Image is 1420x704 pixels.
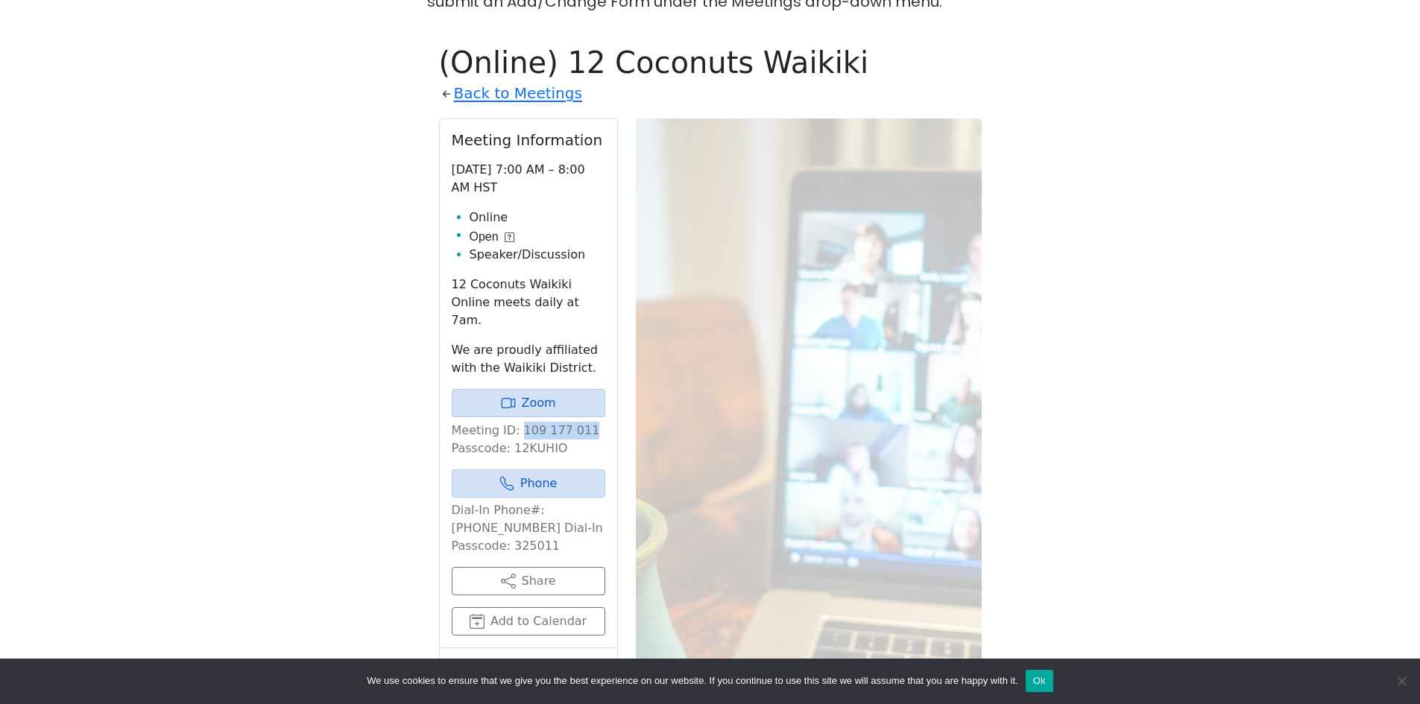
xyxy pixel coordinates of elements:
p: [DATE] 7:00 AM – 8:00 AM HST [452,161,605,197]
h2: Meeting Information [452,131,605,149]
h1: (Online) 12 Coconuts Waikiki [439,45,982,80]
button: Ok [1026,670,1053,692]
a: Phone [452,469,605,498]
button: Add to Calendar [452,607,605,635]
p: Meeting ID: 109 177 011 Passcode: 12KUHIO [452,422,605,457]
p: Dial-In Phone#: [PHONE_NUMBER] Dial-In Passcode: 325011 [452,501,605,555]
li: Speaker/Discussion [470,246,605,264]
a: Zoom [452,389,605,417]
p: 12 Coconuts Waikiki Online meets daily at 7am. [452,276,605,329]
button: Share [452,567,605,595]
li: Online [470,209,605,226]
a: Back to Meetings [454,80,582,107]
span: We use cookies to ensure that we give you the best experience on our website. If you continue to ... [367,673,1017,688]
span: Open [470,228,499,246]
span: No [1394,673,1409,688]
p: We are proudly affiliated with the Waikiki District. [452,341,605,377]
button: Open [470,228,514,246]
